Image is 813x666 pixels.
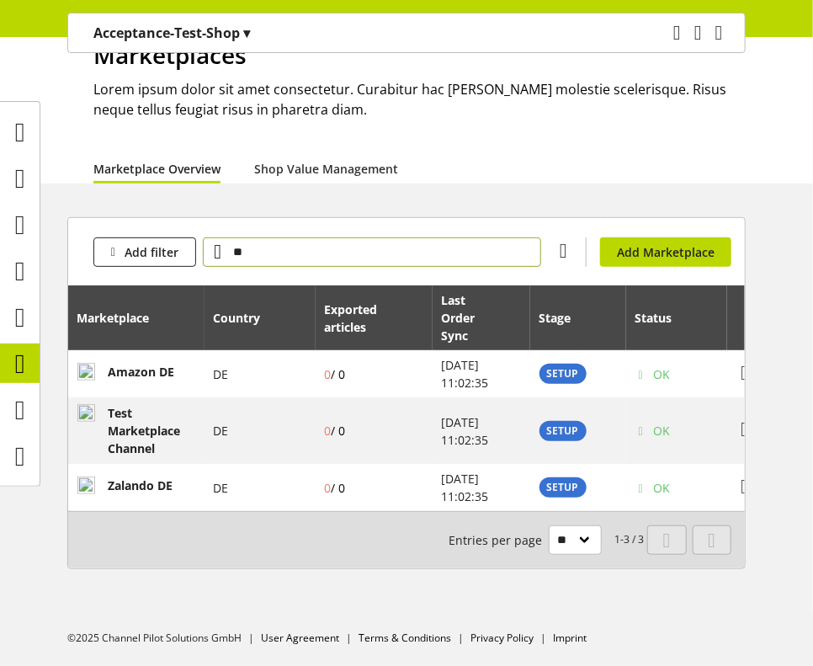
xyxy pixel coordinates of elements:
span: Marketplaces [93,39,247,71]
b: Zalando DE [109,477,173,493]
a: User Agreement [261,631,339,645]
b: Amazon DE [109,364,175,380]
span: Entries per page [449,531,549,549]
div: Last Order Sync [442,291,505,344]
h2: Lorem ipsum dolor sit amet consectetur. Curabitur hac [PERSON_NAME] molestie scelerisque. Risus n... [93,79,746,120]
div: Status [635,309,689,327]
span: Germany [214,480,229,496]
a: Marketplace Overview [93,160,221,178]
div: Stage [539,309,588,327]
span: ▾ [243,24,250,42]
span: Germany [214,366,229,382]
div: Marketplace [77,309,167,327]
span: SETUP [547,480,579,495]
span: / 0 [332,423,346,439]
img: Zalando DE [77,477,95,494]
span: / 0 [332,480,346,496]
span: Germany [214,423,229,439]
span: OK [654,479,671,497]
a: Privacy Policy [470,631,534,645]
span: [DATE] 11:02:35 [442,414,489,448]
button: Add filter [93,237,196,267]
span: 0 [325,423,346,439]
span: OK [654,422,671,440]
span: 0 [325,366,346,382]
span: OK [654,365,671,383]
span: Add Marketplace [617,243,715,261]
nav: main navigation [67,13,746,53]
a: Imprint [553,631,587,645]
li: ©2025 Channel Pilot Solutions GmbH [67,631,261,646]
button: Add Marketplace [600,237,731,267]
a: Terms & Conditions [359,631,451,645]
span: / 0 [332,366,346,382]
p: Acceptance-Test-Shop [93,23,250,43]
span: 0 [325,480,346,496]
div: Country [214,309,278,327]
b: Test Marketplace Channel [109,405,181,456]
span: SETUP [547,366,579,381]
img: Test Marketplace Channel [77,404,95,422]
span: [DATE] 11:02:35 [442,357,489,391]
span: [DATE] 11:02:35 [442,471,489,504]
small: 1-3 / 3 [449,525,645,555]
a: Shop Value Management [254,160,398,178]
div: Exported articles [325,301,404,336]
img: Amazon DE [77,363,95,381]
span: Add filter [125,243,178,261]
span: SETUP [547,424,579,439]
